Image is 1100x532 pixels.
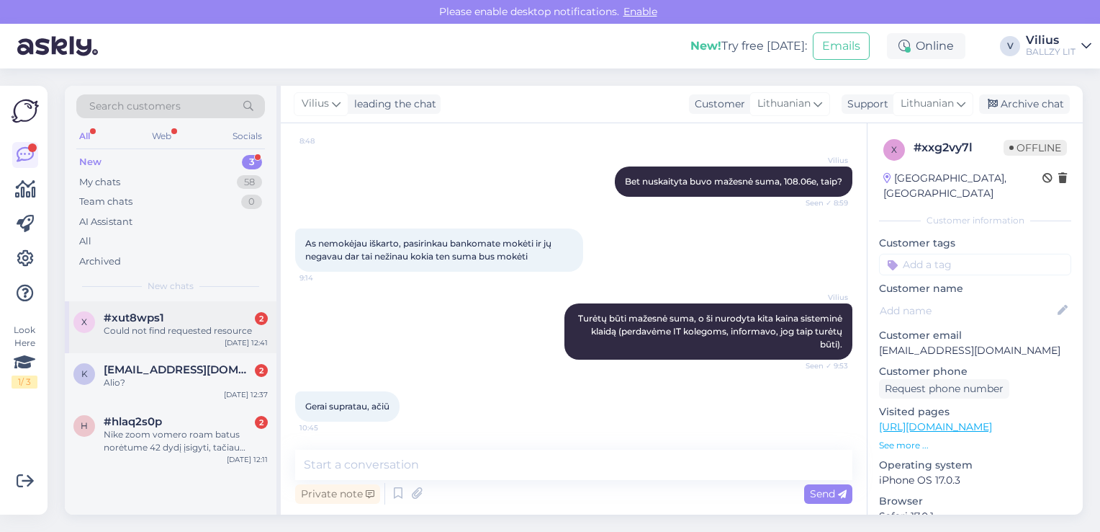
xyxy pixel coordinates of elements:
[299,422,353,433] span: 10:45
[810,487,847,500] span: Send
[104,324,268,337] div: Could not find requested resource
[757,96,811,112] span: Lithuanian
[1026,35,1091,58] a: ViliusBALLZY LIT
[79,234,91,249] div: All
[227,454,268,465] div: [DATE] 12:11
[879,281,1071,296] p: Customer name
[225,337,268,348] div: [DATE] 12:41
[79,215,132,229] div: AI Assistant
[813,32,870,60] button: Emails
[879,328,1071,343] p: Customer email
[891,144,897,155] span: x
[230,127,265,146] div: Socials
[104,376,268,389] div: Alio?
[690,39,721,53] b: New!
[879,404,1071,420] p: Visited pages
[690,37,807,55] div: Try free [DATE]:
[879,458,1071,473] p: Operating system
[887,33,965,59] div: Online
[12,376,37,389] div: 1 / 3
[76,127,93,146] div: All
[619,5,662,18] span: Enable
[794,292,848,303] span: Vilius
[79,175,120,190] div: My chats
[879,494,1071,509] p: Browser
[794,155,848,166] span: Vilius
[979,94,1070,114] div: Archive chat
[295,484,380,504] div: Private note
[879,473,1071,488] p: iPhone OS 17.0.3
[79,155,102,169] div: New
[914,139,1004,156] div: # xxg2vy7l
[81,316,87,327] span: x
[901,96,954,112] span: Lithuanian
[299,136,353,146] span: 8:48
[302,96,329,112] span: Vilius
[81,368,88,379] span: k
[79,254,121,269] div: Archived
[1000,36,1020,56] div: V
[794,198,848,208] span: Seen ✓ 8:59
[880,303,1055,319] input: Add name
[255,312,268,325] div: 2
[879,364,1071,379] p: Customer phone
[148,280,194,293] span: New chats
[305,238,554,262] span: As nemokėjau iškarto, pasirinkau bankomate mokėti ir jų negavau dar tai nežinau kokia ten suma bu...
[237,175,262,190] div: 58
[879,379,1009,399] div: Request phone number
[242,155,262,169] div: 3
[241,195,262,209] div: 0
[299,272,353,283] span: 9:14
[879,343,1071,358] p: [EMAIL_ADDRESS][DOMAIN_NAME]
[12,324,37,389] div: Look Here
[104,311,164,324] span: #xut8wps1
[81,420,88,431] span: h
[348,97,436,112] div: leading the chat
[879,214,1071,227] div: Customer information
[879,254,1071,275] input: Add a tag
[149,127,174,146] div: Web
[255,416,268,429] div: 2
[689,97,745,112] div: Customer
[1026,35,1076,46] div: Vilius
[255,364,268,377] div: 2
[104,428,268,454] div: Nike zoom vomero roam batus norėtume 42 dydį įsigyti, tačiau reikalinga sąskaita - faktūra įmonei...
[879,420,992,433] a: [URL][DOMAIN_NAME]
[578,313,844,350] span: Turėtų būti mažesnė suma, o ši nurodyta kita kaina sisteminė klaidą (perdavėme IT kolegoms, infor...
[224,389,268,400] div: [DATE] 12:37
[794,360,848,371] span: Seen ✓ 9:53
[883,171,1042,201] div: [GEOGRAPHIC_DATA], [GEOGRAPHIC_DATA]
[1026,46,1076,58] div: BALLZY LIT
[1004,140,1067,156] span: Offline
[79,195,132,209] div: Team chats
[842,97,888,112] div: Support
[305,401,389,412] span: Gerai supratau, ačiū
[879,509,1071,524] p: Safari 17.0.1
[879,439,1071,452] p: See more ...
[89,99,181,114] span: Search customers
[12,97,39,125] img: Askly Logo
[879,236,1071,251] p: Customer tags
[625,176,842,187] span: Bet nuskaityta buvo mažesnė suma, 108.06e, taip?
[104,415,162,428] span: #hlaq2s0p
[104,363,253,376] span: komiciute.karolina@gmail.com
